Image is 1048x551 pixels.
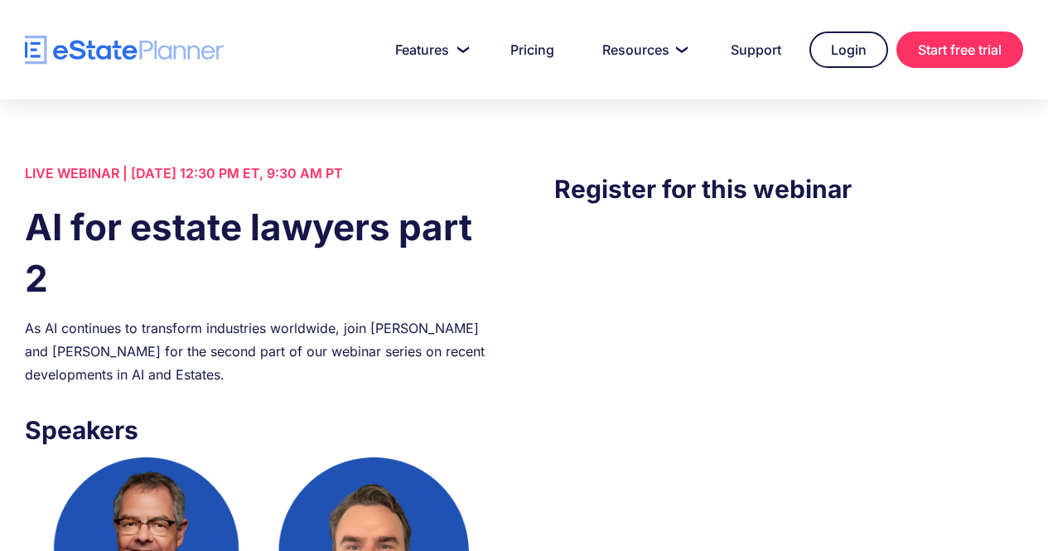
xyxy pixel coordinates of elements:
[490,33,574,66] a: Pricing
[25,201,494,304] h1: AI for estate lawyers part 2
[896,31,1023,68] a: Start free trial
[582,33,703,66] a: Resources
[554,170,1023,208] h3: Register for this webinar
[25,317,494,386] div: As AI continues to transform industries worldwide, join [PERSON_NAME] and [PERSON_NAME] for the s...
[25,36,224,65] a: home
[25,411,494,449] h3: Speakers
[25,162,494,185] div: LIVE WEBINAR | [DATE] 12:30 PM ET, 9:30 AM PT
[554,241,1023,522] iframe: Form 0
[711,33,801,66] a: Support
[375,33,482,66] a: Features
[809,31,888,68] a: Login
